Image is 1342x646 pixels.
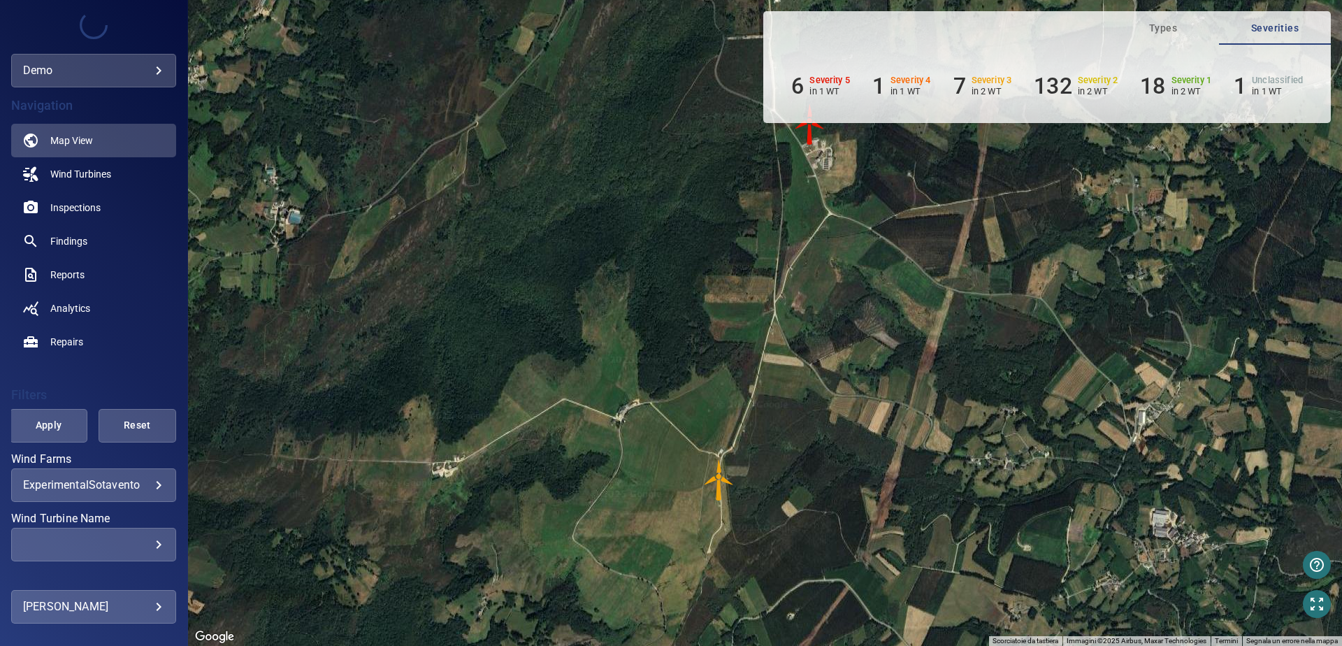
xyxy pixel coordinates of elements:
[1116,20,1211,37] span: Types
[11,157,176,191] a: windturbines noActive
[11,191,176,224] a: inspections noActive
[27,417,70,434] span: Apply
[698,459,740,501] gmp-advanced-marker: AE03
[1246,637,1338,645] a: Segnala un errore nella mappa
[993,636,1058,646] button: Scorciatoie da tastiera
[11,99,176,113] h4: Navigation
[11,124,176,157] a: map active
[50,201,101,215] span: Inspections
[116,417,159,434] span: Reset
[11,325,176,359] a: repairs noActive
[890,86,931,96] p: in 1 WT
[11,54,176,87] div: demo
[791,73,804,99] h6: 6
[11,224,176,258] a: findings noActive
[50,301,90,315] span: Analytics
[1078,86,1118,96] p: in 2 WT
[1252,76,1303,85] h6: Unclassified
[972,76,1012,85] h6: Severity 3
[1034,73,1118,99] li: Severity 2
[789,103,831,145] img: windFarmIconCat5.svg
[1215,637,1238,645] a: Termini
[872,73,931,99] li: Severity 4
[50,268,85,282] span: Reports
[50,234,87,248] span: Findings
[1078,76,1118,85] h6: Severity 2
[1234,73,1246,99] h6: 1
[11,388,176,402] h4: Filters
[1140,73,1165,99] h6: 18
[11,292,176,325] a: analytics noActive
[791,73,850,99] li: Severity 5
[809,86,850,96] p: in 1 WT
[23,478,164,491] div: ExperimentalSotavento
[698,459,740,501] img: windFarmIconCat3.svg
[99,409,176,443] button: Reset
[10,409,87,443] button: Apply
[11,528,176,561] div: Wind Turbine Name
[50,167,111,181] span: Wind Turbines
[11,454,176,465] label: Wind Farms
[1171,86,1212,96] p: in 2 WT
[192,628,238,646] img: Google
[1140,73,1211,99] li: Severity 1
[11,468,176,502] div: Wind Farms
[50,134,93,148] span: Map View
[972,86,1012,96] p: in 2 WT
[1227,20,1322,37] span: Severities
[890,76,931,85] h6: Severity 4
[809,76,850,85] h6: Severity 5
[23,59,164,82] div: demo
[192,628,238,646] a: Visualizza questa zona in Google Maps (in una nuova finestra)
[953,73,1012,99] li: Severity 3
[953,73,966,99] h6: 7
[50,335,83,349] span: Repairs
[1252,86,1303,96] p: in 1 WT
[11,258,176,292] a: reports noActive
[1067,637,1206,645] span: Immagini ©2025 Airbus, Maxar Technologies
[1234,73,1303,99] li: Severity Unclassified
[23,596,164,618] div: [PERSON_NAME]
[1171,76,1212,85] h6: Severity 1
[789,103,831,145] gmp-advanced-marker: WTG-14
[1034,73,1072,99] h6: 132
[872,73,885,99] h6: 1
[11,513,176,524] label: Wind Turbine Name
